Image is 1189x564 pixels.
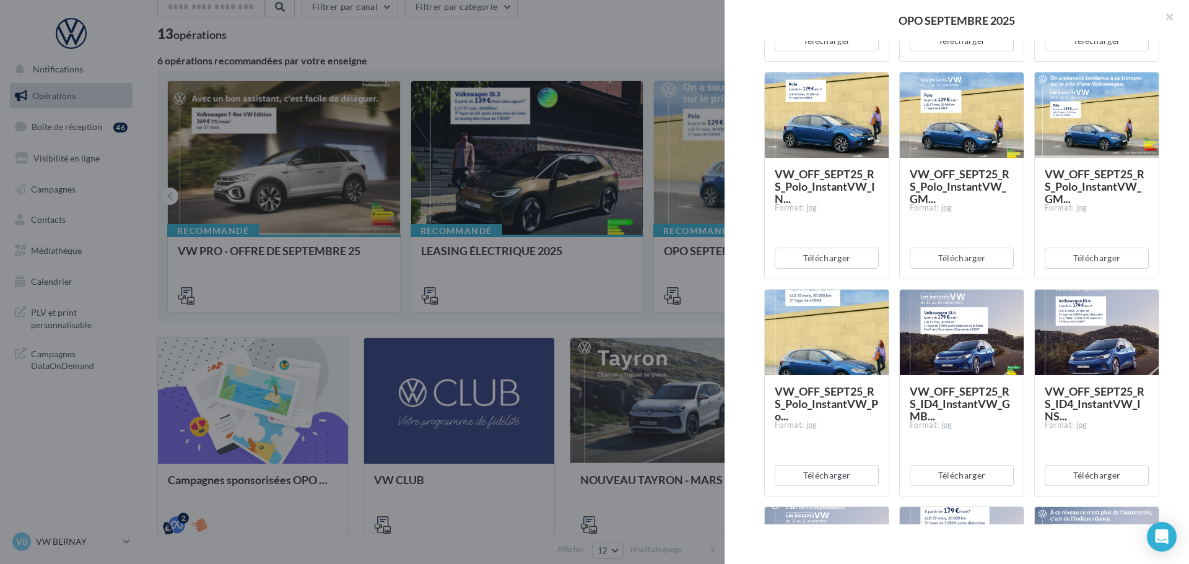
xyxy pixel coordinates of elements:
[910,167,1009,206] span: VW_OFF_SEPT25_RS_Polo_InstantVW_GM...
[775,465,879,486] button: Télécharger
[775,30,879,51] button: Télécharger
[910,248,1014,269] button: Télécharger
[1147,522,1177,552] div: Open Intercom Messenger
[775,167,875,206] span: VW_OFF_SEPT25_RS_Polo_InstantVW_IN...
[775,248,879,269] button: Télécharger
[1045,384,1144,423] span: VW_OFF_SEPT25_RS_ID4_InstantVW_INS...
[1045,465,1149,486] button: Télécharger
[910,465,1014,486] button: Télécharger
[1045,30,1149,51] button: Télécharger
[910,384,1010,423] span: VW_OFF_SEPT25_RS_ID4_InstantVW_GMB...
[1045,420,1149,431] div: Format: jpg
[1045,167,1144,206] span: VW_OFF_SEPT25_RS_Polo_InstantVW_GM...
[1045,202,1149,214] div: Format: jpg
[910,420,1014,431] div: Format: jpg
[910,202,1014,214] div: Format: jpg
[910,30,1014,51] button: Télécharger
[744,15,1169,26] div: OPO SEPTEMBRE 2025
[1045,248,1149,269] button: Télécharger
[775,384,878,423] span: VW_OFF_SEPT25_RS_Polo_InstantVW_Po...
[775,202,879,214] div: Format: jpg
[775,420,879,431] div: Format: jpg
